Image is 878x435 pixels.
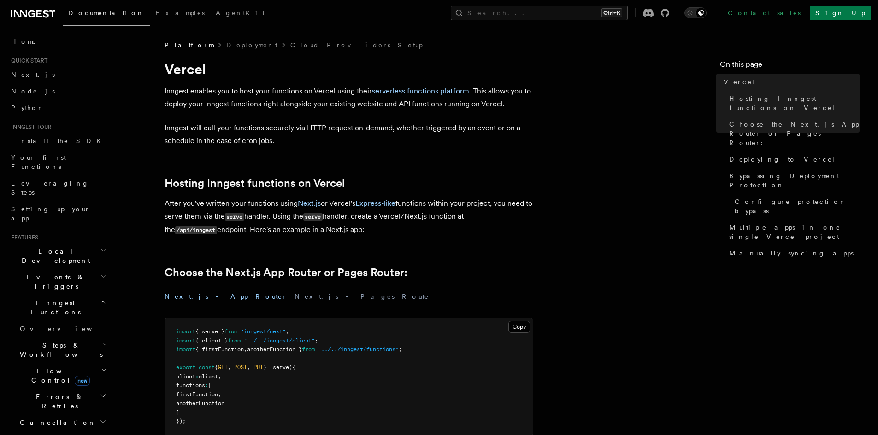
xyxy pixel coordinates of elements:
p: After you've written your functions using or Vercel's functions within your project, you need to ... [165,197,533,237]
span: : [195,373,199,380]
span: Multiple apps in one single Vercel project [729,223,860,241]
span: { client } [195,337,228,344]
a: Vercel [720,74,860,90]
span: { [215,364,218,371]
a: Install the SDK [7,133,108,149]
span: } [263,364,266,371]
span: POST [234,364,247,371]
a: Choose the Next.js App Router or Pages Router: [165,266,407,279]
span: , [228,364,231,371]
span: "../../inngest/client" [244,337,315,344]
span: import [176,337,195,344]
span: Setting up your app [11,205,90,222]
span: functions [176,382,205,389]
span: Python [11,104,45,111]
a: Examples [150,3,210,25]
span: Hosting Inngest functions on Vercel [729,94,860,112]
a: Deployment [226,41,277,50]
span: Overview [20,325,115,332]
span: ; [315,337,318,344]
span: Inngest tour [7,123,52,131]
span: Node.js [11,87,55,95]
span: , [218,391,221,398]
span: Deploying to Vercel [729,155,836,164]
a: Your first Functions [7,149,108,175]
span: , [247,364,250,371]
span: "../../inngest/functions" [318,346,399,353]
a: Home [7,33,108,50]
span: Errors & Retries [16,392,100,411]
span: ({ [289,364,295,371]
span: , [218,373,221,380]
button: Events & Triggers [7,269,108,295]
button: Next.js - App Router [165,286,287,307]
a: Bypassing Deployment Protection [725,168,860,193]
span: Leveraging Steps [11,180,89,196]
span: import [176,346,195,353]
span: ; [286,328,289,335]
span: Configure protection bypass [735,197,860,215]
button: Flow Controlnew [16,363,108,389]
kbd: Ctrl+K [601,8,622,17]
button: Cancellation [16,414,108,431]
span: client [176,373,195,380]
span: serve [273,364,289,371]
a: Overview [16,320,108,337]
a: Multiple apps in one single Vercel project [725,219,860,245]
span: }); [176,418,186,424]
span: Bypassing Deployment Protection [729,171,860,190]
code: serve [225,213,244,221]
span: Cancellation [16,418,96,427]
span: from [228,337,241,344]
span: ] [176,409,179,416]
a: Deploying to Vercel [725,151,860,168]
button: Steps & Workflows [16,337,108,363]
span: Local Development [7,247,100,265]
span: const [199,364,215,371]
span: = [266,364,270,371]
a: AgentKit [210,3,270,25]
span: Home [11,37,37,46]
span: , [244,346,247,353]
span: { firstFunction [195,346,244,353]
span: Choose the Next.js App Router or Pages Router: [729,120,860,147]
a: Hosting Inngest functions on Vercel [725,90,860,116]
a: Leveraging Steps [7,175,108,201]
span: Features [7,234,38,241]
h4: On this page [720,59,860,74]
button: Errors & Retries [16,389,108,414]
span: AgentKit [216,9,265,17]
span: Manually syncing apps [729,249,854,258]
code: serve [303,213,323,221]
span: Quick start [7,57,47,64]
a: Next.js [298,199,321,208]
a: Manually syncing apps [725,245,860,261]
span: Your first Functions [11,154,66,170]
button: Local Development [7,243,108,269]
span: Next.js [11,71,55,78]
a: Python [7,99,108,116]
span: : [205,382,208,389]
span: import [176,328,195,335]
button: Toggle dark mode [684,7,707,18]
span: GET [218,364,228,371]
span: anotherFunction [176,400,224,406]
span: Flow Control [16,366,101,385]
a: Setting up your app [7,201,108,226]
p: Inngest enables you to host your functions on Vercel using their . This allows you to deploy your... [165,85,533,110]
span: PUT [253,364,263,371]
span: "inngest/next" [241,328,286,335]
span: ; [399,346,402,353]
a: Configure protection bypass [731,193,860,219]
span: client [199,373,218,380]
span: Events & Triggers [7,273,100,291]
button: Copy [508,321,530,333]
span: Install the SDK [11,137,106,145]
a: Next.js [7,66,108,83]
a: Contact sales [722,6,806,20]
button: Inngest Functions [7,295,108,320]
span: Documentation [68,9,144,17]
span: new [75,376,90,386]
button: Search...Ctrl+K [451,6,628,20]
a: Sign Up [810,6,871,20]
